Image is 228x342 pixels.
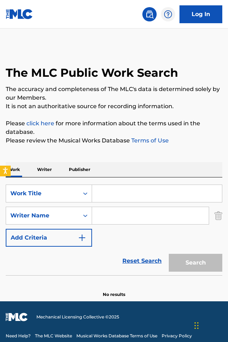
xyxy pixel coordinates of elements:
p: It is not an authoritative source for recording information. [6,102,222,111]
img: Delete Criterion [214,207,222,225]
p: Work [6,162,22,177]
p: The accuracy and completeness of The MLC's data is determined solely by our Members. [6,85,222,102]
img: help [164,10,172,19]
div: Help [161,7,175,21]
a: click here [26,120,54,127]
div: Work Title [10,189,75,198]
a: The MLC Website [35,333,72,339]
a: Public Search [142,7,157,21]
p: Please for more information about the terms used in the database. [6,119,222,136]
a: Terms of Use [130,137,169,144]
iframe: Chat Widget [192,308,228,342]
button: Add Criteria [6,229,92,247]
h1: The MLC Public Work Search [6,66,178,80]
p: Publisher [67,162,92,177]
a: Need Help? [6,333,31,339]
a: Reset Search [119,253,165,269]
p: Please review the Musical Works Database [6,136,222,145]
div: Drag [194,315,199,336]
span: Mechanical Licensing Collective © 2025 [36,314,119,320]
img: 9d2ae6d4665cec9f34b9.svg [78,233,86,242]
form: Search Form [6,185,222,275]
a: Musical Works Database Terms of Use [76,333,157,339]
a: Log In [179,5,222,23]
p: No results [103,283,125,298]
p: Writer [35,162,54,177]
img: search [145,10,154,19]
img: logo [6,313,28,321]
a: Privacy Policy [162,333,192,339]
div: Writer Name [10,211,75,220]
img: MLC Logo [6,9,33,19]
